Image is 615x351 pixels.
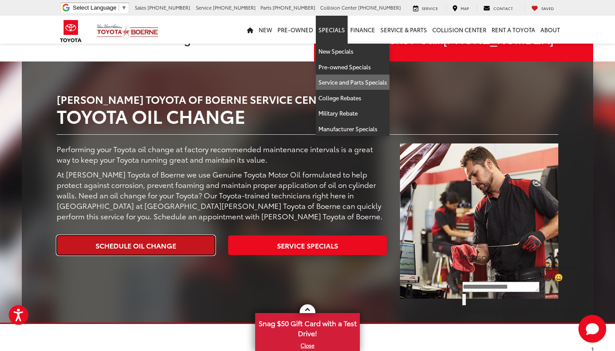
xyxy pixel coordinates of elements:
button: Toggle Chat Window [578,315,606,343]
span: Map [461,5,469,11]
a: Manufacturer Specials [316,121,389,136]
a: College Rebates [316,90,389,106]
a: Home [244,16,256,44]
a: Batteries [218,33,285,46]
a: Tires [22,33,65,46]
a: New Specials [316,44,389,59]
span: Saved [541,5,554,11]
p: Performing your Toyota oil change at factory recommended maintenance intervals is a great way to ... [57,143,387,164]
a: Service Specials [228,235,386,255]
a: About [538,16,563,44]
span: [PHONE_NUMBER] [213,4,256,11]
a: Pre-Owned [275,16,316,44]
a: Service [407,5,444,12]
a: New [256,16,275,44]
span: Select Language [73,4,116,11]
a: Contact [477,5,519,12]
span: ▼ [121,4,127,11]
span: Sales [135,4,146,11]
span: [PHONE_NUMBER] [273,4,315,11]
span: [PHONE_NUMBER] [444,33,553,47]
h2: Toyota Oil Change [57,85,558,126]
span: [PHONE_NUMBER] [147,4,190,11]
img: Vic Vaughan Toyota of Boerne [96,24,159,39]
a: My Saved Vehicles [525,5,560,12]
a: Brakes [71,33,126,46]
a: Finance [348,16,378,44]
span: Collision Center [320,4,357,11]
svg: Start Chat [578,315,606,343]
a: Map [446,5,475,12]
span: Contact [493,5,513,11]
span: Snag $50 Gift Card with a Test Drive! [256,314,359,341]
a: Service and Parts Specials [316,75,389,90]
a: Oil Change [132,33,212,46]
span: Service [196,4,212,11]
a: Pre-owned Specials [316,59,389,75]
a: Schedule Oil Change [57,235,215,255]
span: Parts [260,4,271,11]
span: [PERSON_NAME] Toyota of Boerne Service Center [57,92,335,106]
a: Specials [316,16,348,44]
a: Collision Center [430,16,489,44]
span: [PHONE_NUMBER] [358,4,401,11]
a: Rent a Toyota [489,16,538,44]
p: At [PERSON_NAME] Toyota of Boerne we use Genuine Toyota Motor Oil formulated to help protect agai... [57,169,387,221]
a: Military Rebate [316,106,389,121]
a: Service & Parts: Opens in a new tab [378,16,430,44]
span: Service [422,5,438,11]
img: Service Center | Vic Vaughan Toyota of Boerne in Boerne TX [400,143,558,299]
img: Toyota [55,17,87,45]
a: Select Language​ [73,4,127,11]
